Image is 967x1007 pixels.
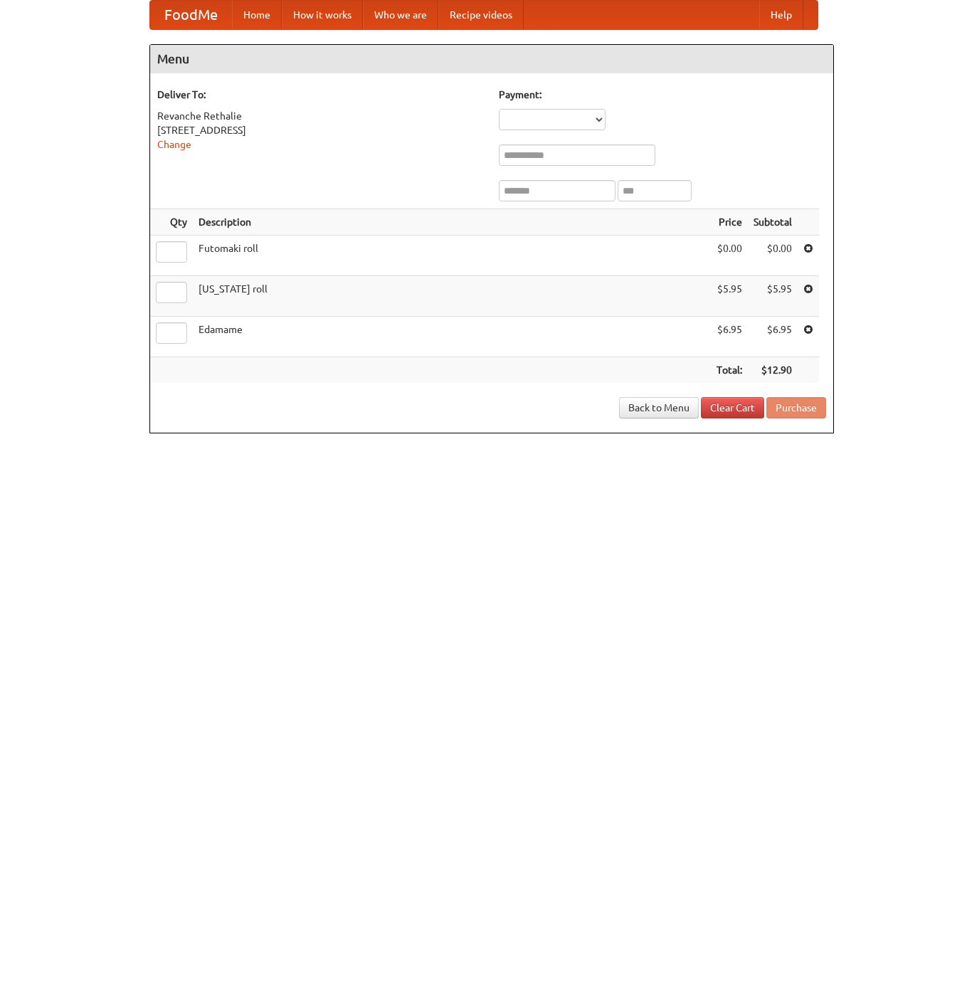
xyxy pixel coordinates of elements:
[193,209,711,236] th: Description
[711,317,748,357] td: $6.95
[748,317,798,357] td: $6.95
[711,276,748,317] td: $5.95
[363,1,438,29] a: Who we are
[193,317,711,357] td: Edamame
[711,236,748,276] td: $0.00
[232,1,282,29] a: Home
[157,109,485,123] div: Revanche Rethalie
[193,276,711,317] td: [US_STATE] roll
[748,236,798,276] td: $0.00
[438,1,524,29] a: Recipe videos
[150,209,193,236] th: Qty
[748,357,798,384] th: $12.90
[766,397,826,418] button: Purchase
[711,209,748,236] th: Price
[759,1,803,29] a: Help
[748,209,798,236] th: Subtotal
[711,357,748,384] th: Total:
[157,123,485,137] div: [STREET_ADDRESS]
[157,88,485,102] h5: Deliver To:
[150,45,833,73] h4: Menu
[748,276,798,317] td: $5.95
[150,1,232,29] a: FoodMe
[499,88,826,102] h5: Payment:
[157,139,191,150] a: Change
[701,397,764,418] a: Clear Cart
[193,236,711,276] td: Futomaki roll
[619,397,699,418] a: Back to Menu
[282,1,363,29] a: How it works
